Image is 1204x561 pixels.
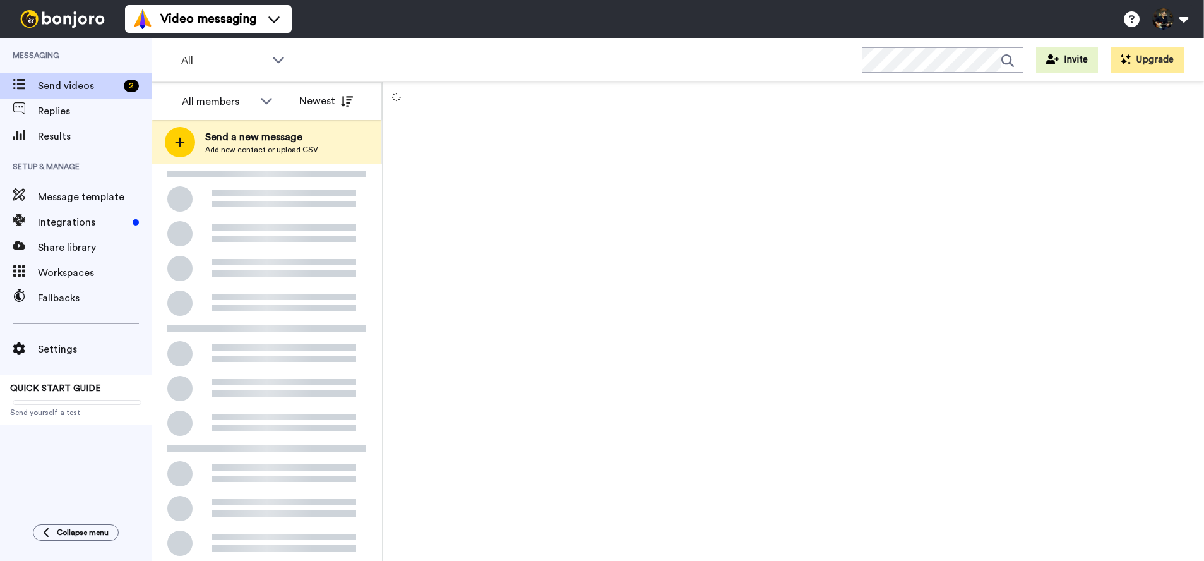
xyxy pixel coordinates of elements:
button: Invite [1036,47,1098,73]
span: Send yourself a test [10,407,141,418]
span: Video messaging [160,10,256,28]
span: Fallbacks [38,291,152,306]
button: Collapse menu [33,524,119,541]
span: Results [38,129,152,144]
button: Newest [290,88,362,114]
img: vm-color.svg [133,9,153,29]
span: Add new contact or upload CSV [205,145,318,155]
span: Workspaces [38,265,152,280]
span: Send videos [38,78,119,93]
span: Replies [38,104,152,119]
span: Send a new message [205,130,318,145]
div: All members [182,94,254,109]
span: Integrations [38,215,128,230]
span: All [181,53,266,68]
img: bj-logo-header-white.svg [15,10,110,28]
span: Share library [38,240,152,255]
div: 2 [124,80,139,92]
span: QUICK START GUIDE [10,384,101,393]
button: Upgrade [1111,47,1184,73]
span: Collapse menu [57,528,109,538]
span: Message template [38,190,152,205]
span: Settings [38,342,152,357]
